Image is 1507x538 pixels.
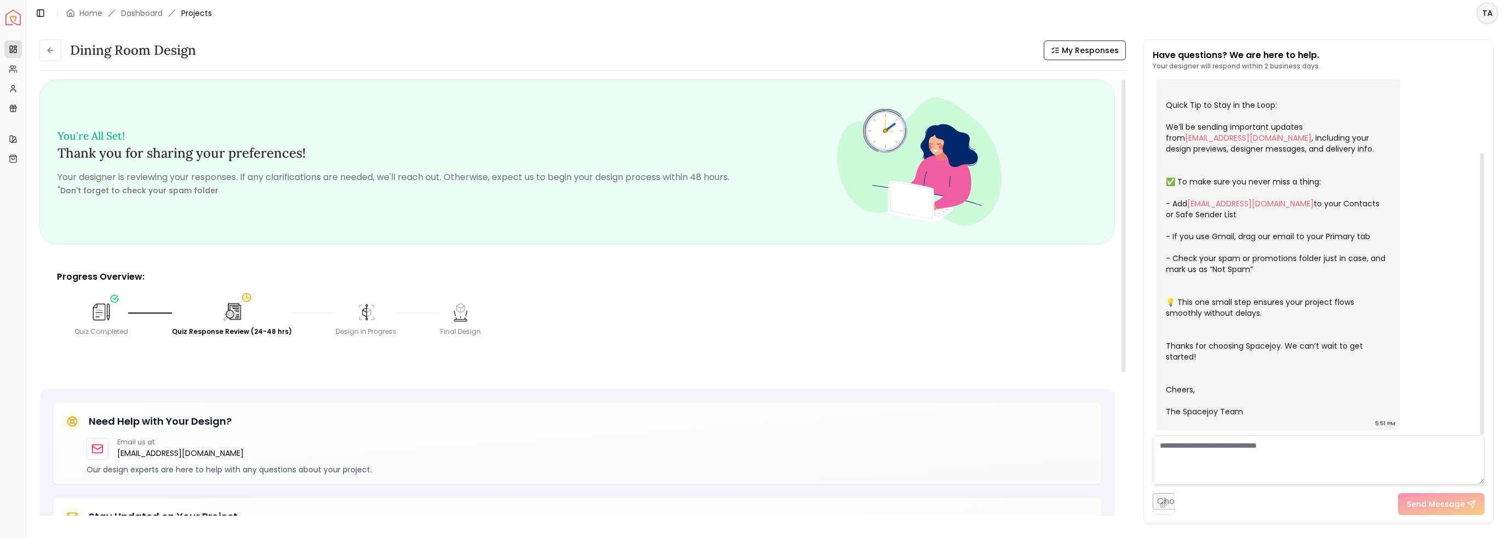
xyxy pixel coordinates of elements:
span: TA [1477,3,1497,23]
p: Progress Overview: [57,270,1097,284]
img: Design in Progress [355,301,377,323]
span: Projects [181,8,212,19]
img: Quiz Completed [90,301,112,323]
div: Welcome aboard! 🎉 You’re all set — our team is excited to bring your dream space to life. Quick T... [1166,34,1389,417]
a: [EMAIL_ADDRESS][DOMAIN_NAME] [117,447,244,460]
button: My Responses [1044,41,1126,60]
a: [EMAIL_ADDRESS][DOMAIN_NAME] [1185,132,1312,143]
div: Design in Progress [336,327,396,336]
img: Fun quiz review - image [837,97,1002,226]
img: Quiz Response Review (24-48 hrs) [220,300,244,324]
div: Final Design [440,327,481,336]
span: My Responses [1062,45,1119,56]
img: Spacejoy Logo [5,10,21,25]
div: Quiz Completed [74,327,128,336]
p: Your designer will respond within 2 business days. [1153,62,1320,71]
a: Dashboard [121,8,163,19]
p: Have questions? We are here to help. [1153,49,1320,62]
a: [EMAIL_ADDRESS][DOMAIN_NAME] [1187,198,1314,209]
h3: Dining Room design [70,42,196,59]
p: Your designer is reviewing your responses. If any clarifications are needed, we'll reach out. Oth... [57,171,837,184]
img: Final Design [450,301,471,323]
nav: breadcrumb [66,8,212,19]
h3: Thank you for sharing your preferences! [57,126,837,162]
div: Quiz Response Review (24-48 hrs) [172,327,292,336]
small: You're All Set! [57,129,125,142]
h5: Stay Updated on Your Project [89,509,238,524]
p: Email us at [117,438,244,447]
button: TA [1476,2,1498,24]
div: 5:51 PM [1375,418,1395,429]
a: Home [79,8,102,19]
a: Spacejoy [5,10,21,25]
p: Our design experts are here to help with any questions about your project. [87,464,1092,475]
small: Don't forget to check your spam folder [57,185,218,196]
h5: Need Help with Your Design? [89,414,232,429]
